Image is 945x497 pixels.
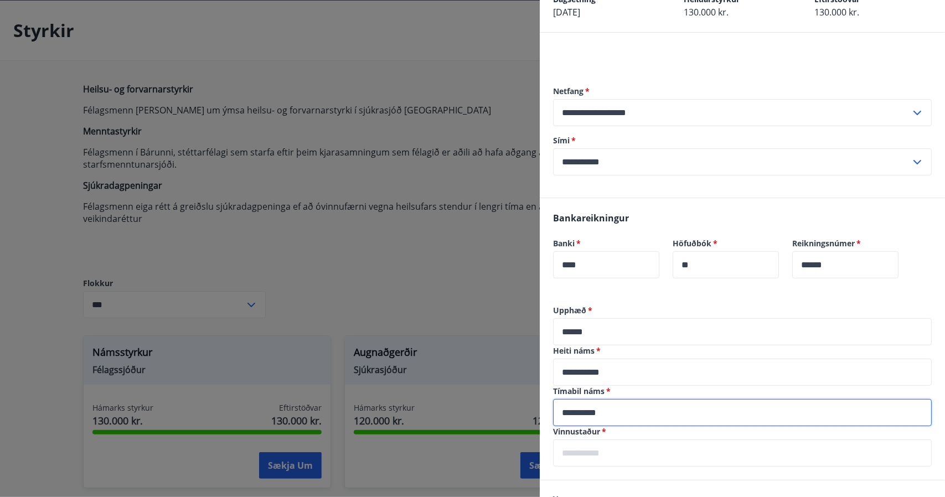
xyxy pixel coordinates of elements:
[814,6,859,18] span: 130.000 kr.
[553,305,932,316] label: Upphæð
[673,238,779,249] label: Höfuðbók
[553,238,659,249] label: Banki
[684,6,729,18] span: 130.000 kr.
[553,318,932,345] div: Upphæð
[553,135,932,146] label: Sími
[553,439,932,467] div: Vinnustaður
[553,6,580,18] span: [DATE]
[792,238,898,249] label: Reikningsnúmer
[553,86,932,97] label: Netfang
[553,386,932,397] label: Tímabil náms
[553,212,629,224] span: Bankareikningur
[553,345,932,356] label: Heiti náms
[553,359,932,386] div: Heiti náms
[553,399,932,426] div: Tímabil náms
[553,426,932,437] label: Vinnustaður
